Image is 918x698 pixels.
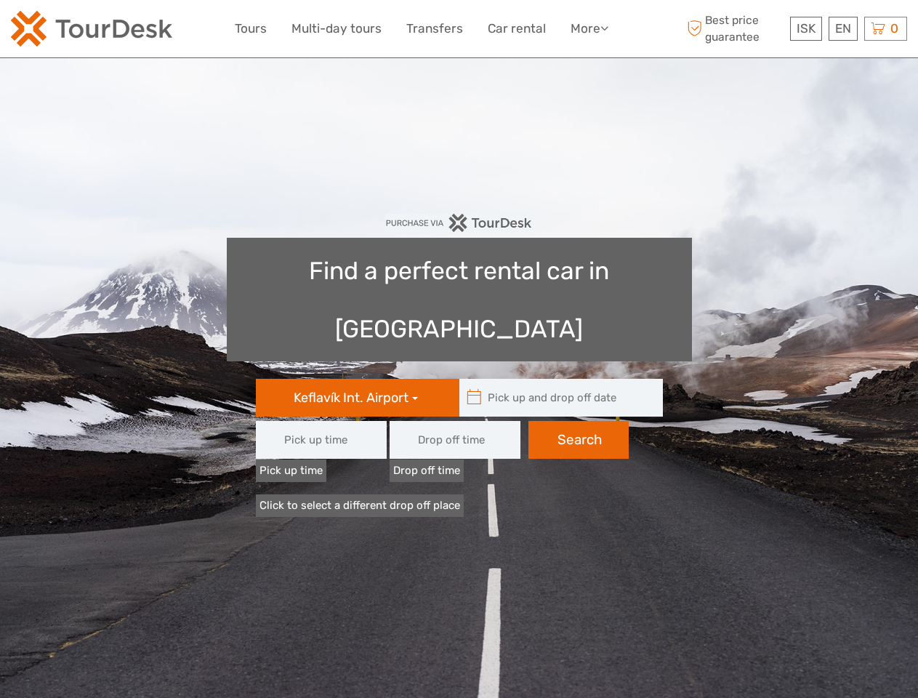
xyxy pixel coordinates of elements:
[406,18,463,39] a: Transfers
[829,17,858,41] div: EN
[294,390,408,406] span: Keflavík Int. Airport
[797,21,816,36] span: ISK
[256,379,459,417] button: Keflavík Int. Airport
[256,421,387,459] input: Pick up time
[528,421,629,459] button: Search
[459,379,656,417] input: Pick up and drop off date
[227,238,692,361] h1: Find a perfect rental car in [GEOGRAPHIC_DATA]
[11,11,172,47] img: 120-15d4194f-c635-41b9-a512-a3cb382bfb57_logo_small.png
[571,18,608,39] a: More
[488,18,546,39] a: Car rental
[235,18,267,39] a: Tours
[256,460,326,482] label: Pick up time
[291,18,382,39] a: Multi-day tours
[256,494,464,517] a: Click to select a different drop off place
[683,12,786,44] span: Best price guarantee
[390,421,520,459] input: Drop off time
[888,21,901,36] span: 0
[385,214,533,232] img: PurchaseViaTourDesk.png
[390,460,464,482] label: Drop off time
